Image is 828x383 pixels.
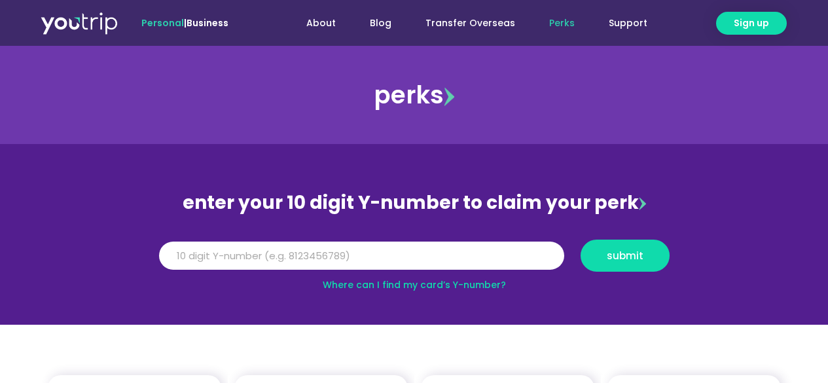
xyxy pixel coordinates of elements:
[408,11,532,35] a: Transfer Overseas
[592,11,664,35] a: Support
[159,240,670,282] form: Y Number
[734,16,769,30] span: Sign up
[353,11,408,35] a: Blog
[141,16,184,29] span: Personal
[323,278,506,291] a: Where can I find my card’s Y-number?
[187,16,228,29] a: Business
[581,240,670,272] button: submit
[264,11,664,35] nav: Menu
[716,12,787,35] a: Sign up
[532,11,592,35] a: Perks
[159,242,564,270] input: 10 digit Y-number (e.g. 8123456789)
[289,11,353,35] a: About
[141,16,228,29] span: |
[153,186,676,220] div: enter your 10 digit Y-number to claim your perk
[607,251,643,261] span: submit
